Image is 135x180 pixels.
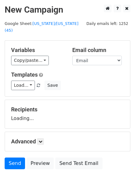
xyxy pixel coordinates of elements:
a: Send [5,158,25,169]
h5: Advanced [11,138,124,145]
div: Loading... [11,106,124,122]
a: Daily emails left: 1252 [84,21,130,26]
h5: Variables [11,47,63,54]
h5: Email column [72,47,124,54]
a: Load... [11,81,35,90]
span: Daily emails left: 1252 [84,20,130,27]
a: Preview [27,158,54,169]
button: Save [44,81,61,90]
h2: New Campaign [5,5,130,15]
a: Send Test Email [55,158,102,169]
a: [US_STATE]/[US_STATE] (45) [5,21,78,33]
a: Templates [11,71,38,78]
h5: Recipients [11,106,124,113]
a: Copy/paste... [11,56,49,65]
small: Google Sheet: [5,21,78,33]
